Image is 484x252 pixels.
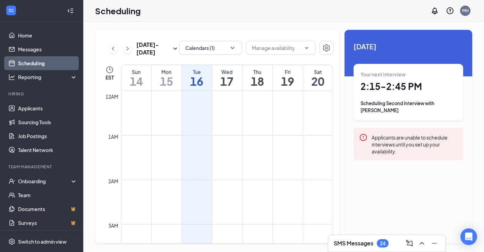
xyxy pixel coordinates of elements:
[18,101,77,115] a: Applicants
[107,222,120,229] div: 3am
[8,74,15,81] svg: Analysis
[18,28,77,42] a: Home
[182,65,212,91] a: September 16, 2025
[359,133,367,142] svg: Error
[243,68,272,75] div: Thu
[8,164,76,170] div: Team Management
[182,75,212,87] h1: 16
[182,68,212,75] div: Tue
[171,44,179,53] svg: SmallChevronDown
[152,65,181,91] a: September 15, 2025
[105,74,114,81] span: EST
[273,75,303,87] h1: 19
[212,75,242,87] h1: 17
[109,43,118,54] button: ChevronLeft
[334,240,373,247] h3: SMS Messages
[405,239,414,247] svg: ComposeMessage
[18,238,67,245] div: Switch to admin view
[152,68,181,75] div: Mon
[273,65,303,91] a: September 19, 2025
[320,41,333,55] button: Settings
[18,74,78,81] div: Reporting
[430,239,439,247] svg: Minimize
[418,239,426,247] svg: ChevronUp
[320,41,333,56] a: Settings
[304,45,309,51] svg: ChevronDown
[152,75,181,87] h1: 15
[273,68,303,75] div: Fri
[460,228,477,245] div: Open Intercom Messenger
[360,71,456,78] div: Your next interview
[8,178,15,185] svg: UserCheck
[446,7,454,15] svg: QuestionInfo
[18,56,77,70] a: Scheduling
[107,133,120,141] div: 1am
[18,188,77,202] a: Team
[18,178,71,185] div: Onboarding
[18,129,77,143] a: Job Postings
[124,44,131,53] svg: ChevronRight
[252,44,301,52] input: Manage availability
[18,143,77,157] a: Talent Network
[18,42,77,56] a: Messages
[67,7,74,14] svg: Collapse
[8,91,76,97] div: Hiring
[380,241,385,246] div: 24
[8,7,15,14] svg: WorkstreamLogo
[105,66,114,74] svg: Clock
[229,44,236,51] svg: ChevronDown
[360,81,456,92] h1: 2:15 - 2:45 PM
[136,41,171,56] h3: [DATE] - [DATE]
[121,68,151,75] div: Sun
[18,115,77,129] a: Sourcing Tools
[243,75,272,87] h1: 18
[107,177,120,185] div: 2am
[360,100,456,114] div: Scheduling Second Interview with [PERSON_NAME]
[8,238,15,245] svg: Settings
[462,8,469,14] div: MH
[95,5,141,17] h1: Scheduling
[212,68,242,75] div: Wed
[431,7,439,15] svg: Notifications
[354,41,463,52] span: [DATE]
[303,65,333,91] a: September 20, 2025
[303,68,333,75] div: Sat
[121,75,151,87] h1: 14
[322,44,331,52] svg: Settings
[104,93,120,100] div: 12am
[404,238,415,249] button: ComposeMessage
[179,41,242,55] button: Calendars (1)ChevronDown
[121,65,151,91] a: September 14, 2025
[303,75,333,87] h1: 20
[18,202,77,216] a: DocumentsCrown
[429,238,440,249] button: Minimize
[123,43,132,54] button: ChevronRight
[243,65,272,91] a: September 18, 2025
[212,65,242,91] a: September 17, 2025
[18,216,77,230] a: SurveysCrown
[372,133,458,155] div: Applicants are unable to schedule interviews until you set up your availability.
[416,238,427,249] button: ChevronUp
[110,44,117,53] svg: ChevronLeft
